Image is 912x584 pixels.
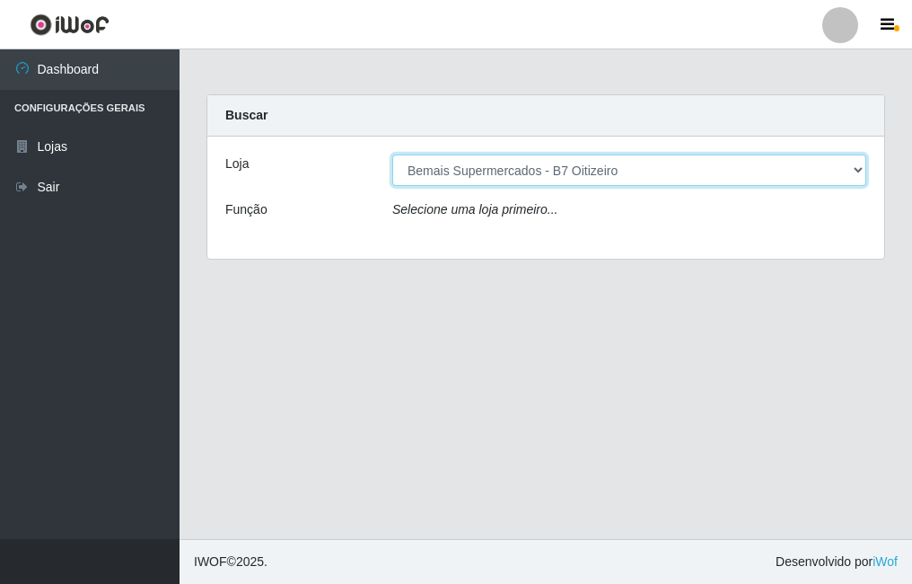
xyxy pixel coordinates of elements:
[225,108,267,122] strong: Buscar
[225,200,267,219] label: Função
[776,553,898,571] span: Desenvolvido por
[873,554,898,569] a: iWof
[194,553,267,571] span: © 2025 .
[225,155,249,173] label: Loja
[30,13,110,36] img: CoreUI Logo
[392,202,557,217] i: Selecione uma loja primeiro...
[194,554,227,569] span: IWOF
